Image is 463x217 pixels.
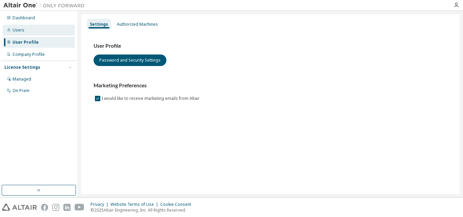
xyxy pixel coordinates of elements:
img: linkedin.svg [63,204,71,211]
p: © 2025 Altair Engineering, Inc. All Rights Reserved. [90,207,195,213]
div: Authorized Machines [117,22,158,27]
div: License Settings [4,65,40,70]
div: On Prem [13,88,29,93]
div: Privacy [90,202,110,207]
button: Password and Security Settings [94,55,166,66]
img: youtube.svg [75,204,84,211]
img: instagram.svg [52,204,59,211]
label: I would like to receive marketing emails from Altair [102,94,201,103]
div: Company Profile [13,52,45,57]
img: facebook.svg [41,204,48,211]
div: Settings [90,22,108,27]
h3: Marketing Preferences [94,82,447,89]
h3: User Profile [94,43,447,49]
div: User Profile [13,40,39,45]
div: Dashboard [13,15,35,21]
div: Website Terms of Use [110,202,160,207]
img: Altair One [3,2,88,9]
div: Managed [13,77,31,82]
div: Cookie Consent [160,202,195,207]
img: altair_logo.svg [2,204,37,211]
div: Users [13,27,24,33]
